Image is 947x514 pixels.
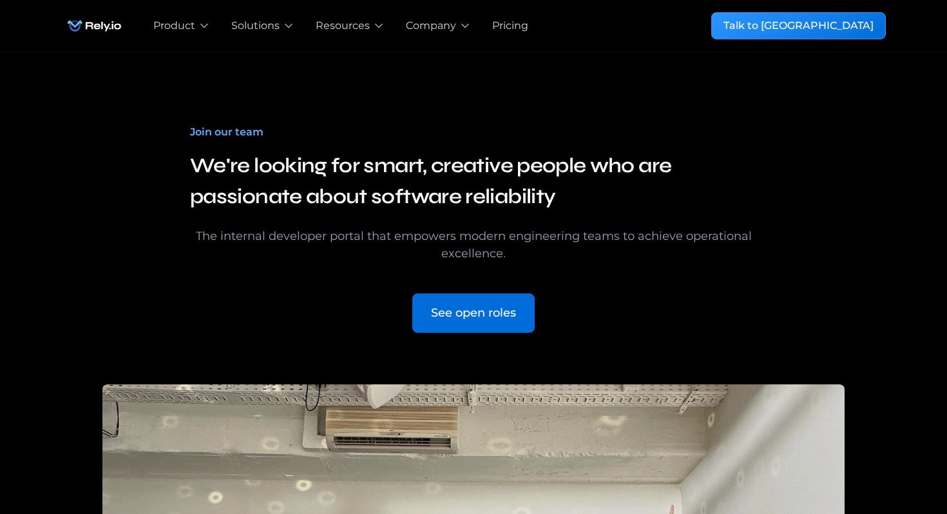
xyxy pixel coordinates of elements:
[153,18,195,34] div: Product
[61,13,128,39] a: home
[723,18,874,34] div: Talk to [GEOGRAPHIC_DATA]
[711,12,886,39] a: Talk to [GEOGRAPHIC_DATA]
[61,13,128,39] img: Rely.io logo
[316,18,370,34] div: Resources
[406,18,456,34] div: Company
[190,150,757,212] h3: We're looking for smart, creative people who are passionate about software reliability
[190,228,757,262] div: The internal developer portal that empowers modern engineering teams to achieve operational excel...
[492,18,528,34] a: Pricing
[231,18,280,34] div: Solutions
[431,304,516,322] div: See open roles
[190,124,263,140] div: Join our team
[412,293,535,333] a: See open roles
